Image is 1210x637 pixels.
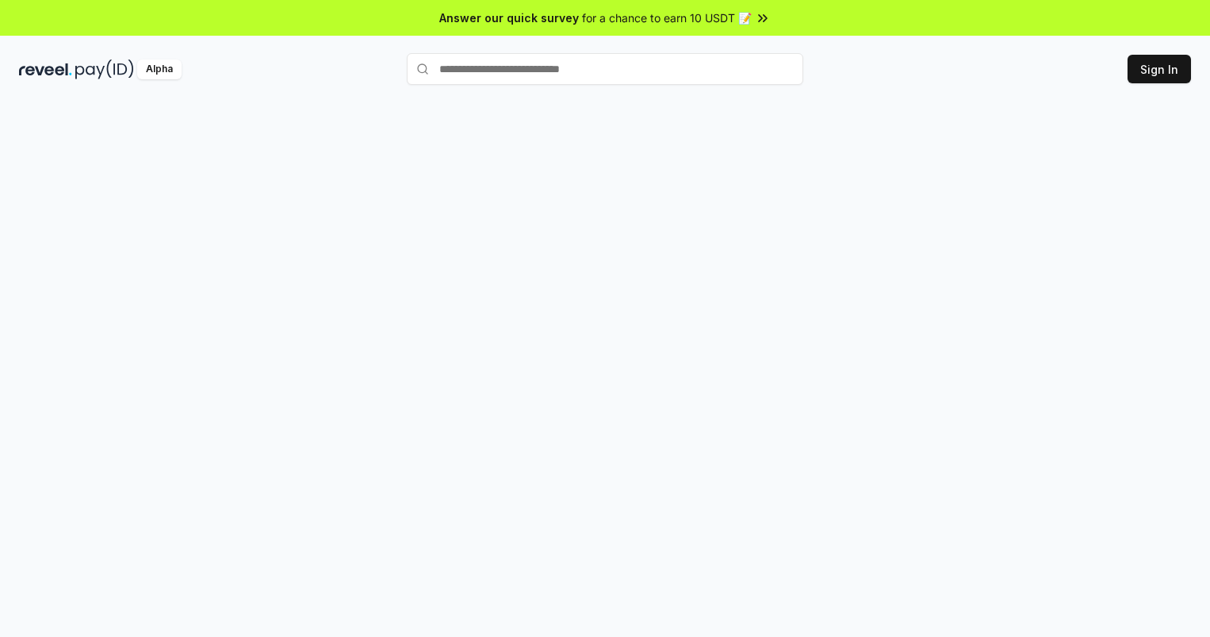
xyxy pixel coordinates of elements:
span: Answer our quick survey [439,10,579,26]
span: for a chance to earn 10 USDT 📝 [582,10,752,26]
img: pay_id [75,59,134,79]
button: Sign In [1128,55,1191,83]
img: reveel_dark [19,59,72,79]
div: Alpha [137,59,182,79]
